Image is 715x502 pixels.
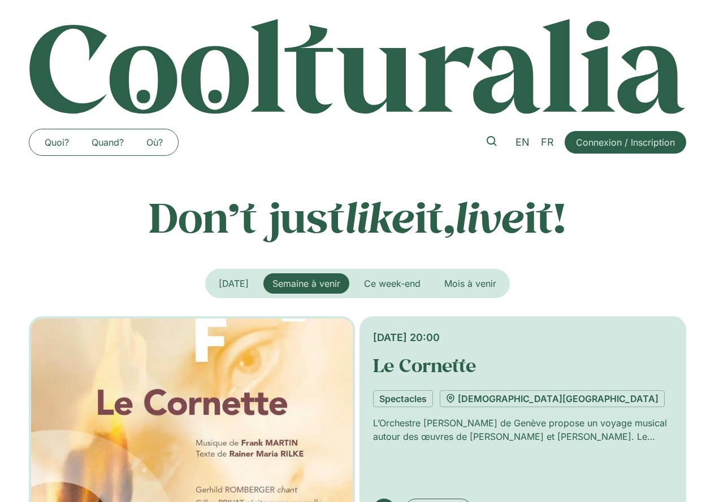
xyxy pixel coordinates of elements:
[576,136,675,149] span: Connexion / Inscription
[373,330,673,345] div: [DATE] 20:00
[272,278,340,289] span: Semaine à venir
[373,416,673,443] p: L’Orchestre [PERSON_NAME] de Genève propose un voyage musical autour des œuvres de [PERSON_NAME] ...
[515,136,530,148] span: EN
[455,189,525,244] em: live
[440,390,665,407] a: [DEMOGRAPHIC_DATA][GEOGRAPHIC_DATA]
[444,278,496,289] span: Mois à venir
[219,278,249,289] span: [DATE]
[29,193,687,241] p: Don’t just it, it!
[33,133,80,151] a: Quoi?
[535,134,560,151] a: FR
[373,353,476,377] a: Le Cornette
[364,278,421,289] span: Ce week-end
[373,390,433,407] a: Spectacles
[33,133,174,151] nav: Menu
[565,131,686,154] a: Connexion / Inscription
[135,133,174,151] a: Où?
[345,189,415,244] em: like
[510,134,535,151] a: EN
[541,136,554,148] span: FR
[80,133,135,151] a: Quand?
